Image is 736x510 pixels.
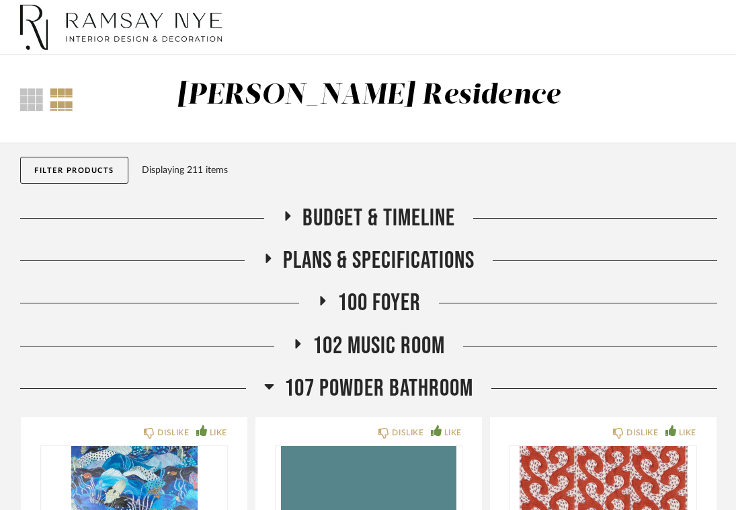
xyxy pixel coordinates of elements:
[313,332,445,361] span: 102 Music Room
[284,374,473,403] span: 107 Powder Bathroom
[20,157,128,184] button: Filter Products
[20,1,222,54] img: 01f890f0-31dd-4991-9932-d06a81d38327.jpg
[302,204,455,233] span: Budget & Timeline
[177,81,561,110] div: [PERSON_NAME] Residence
[142,163,711,178] div: Displaying 211 items
[392,426,423,439] div: DISLIKE
[283,246,475,275] span: Plans & Specifications
[210,426,227,439] div: LIKE
[444,426,462,439] div: LIKE
[337,289,421,318] span: 100 Foyer
[626,426,658,439] div: DISLIKE
[157,426,189,439] div: DISLIKE
[679,426,696,439] div: LIKE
